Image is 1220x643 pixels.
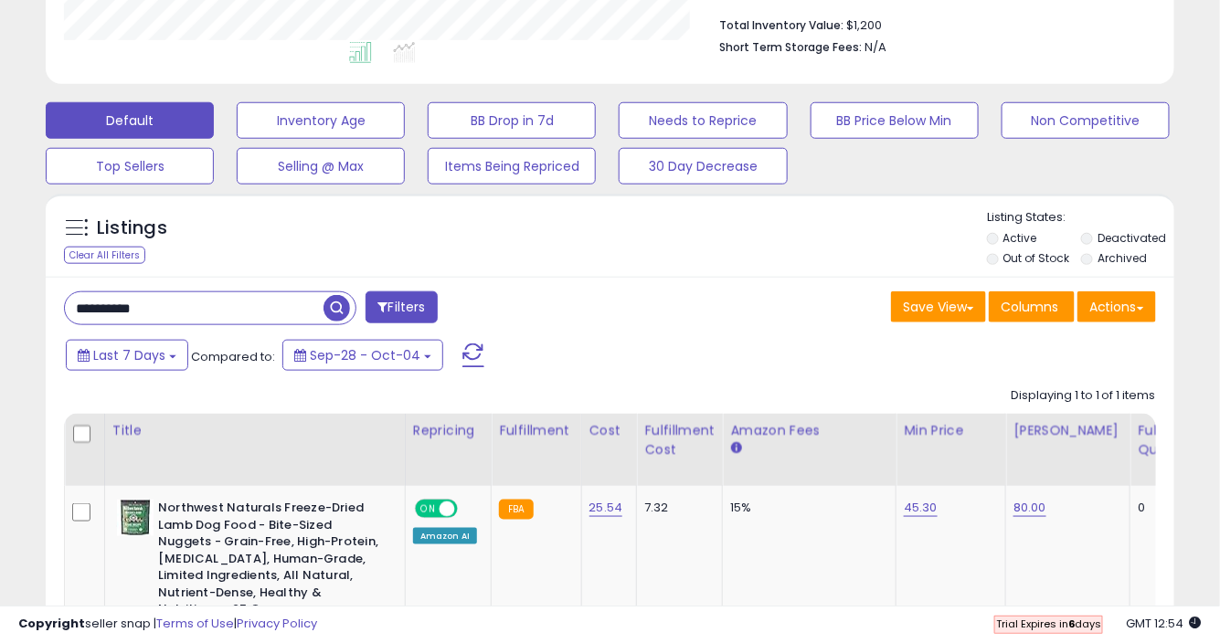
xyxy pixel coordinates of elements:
[237,148,405,184] button: Selling @ Max
[589,421,630,440] div: Cost
[989,291,1075,322] button: Columns
[1098,230,1166,246] label: Deactivated
[18,616,317,633] div: seller snap | |
[1098,250,1147,266] label: Archived
[1068,617,1075,631] b: 6
[499,500,533,520] small: FBA
[644,500,708,516] div: 7.32
[46,148,214,184] button: Top Sellers
[730,440,741,457] small: Amazon Fees.
[1001,298,1058,316] span: Columns
[499,421,573,440] div: Fulfillment
[117,500,154,536] img: 515BUukKBkL._SL40_.jpg
[282,340,443,371] button: Sep-28 - Oct-04
[619,148,787,184] button: 30 Day Decrease
[428,148,596,184] button: Items Being Repriced
[366,291,437,323] button: Filters
[730,500,882,516] div: 15%
[93,346,165,364] span: Last 7 Days
[158,500,380,623] b: Northwest Naturals Freeze-Dried Lamb Dog Food - Bite-Sized Nuggets - Grain-Free, High-Protein, [M...
[237,615,317,632] a: Privacy Policy
[811,102,979,139] button: BB Price Below Min
[66,340,188,371] button: Last 7 Days
[1077,291,1156,322] button: Actions
[18,615,85,632] strong: Copyright
[112,421,398,440] div: Title
[413,421,483,440] div: Repricing
[589,499,623,517] a: 25.54
[904,421,998,440] div: Min Price
[1003,230,1037,246] label: Active
[156,615,234,632] a: Terms of Use
[428,102,596,139] button: BB Drop in 7d
[891,291,986,322] button: Save View
[865,38,887,56] span: N/A
[417,501,440,517] span: ON
[64,247,145,264] div: Clear All Filters
[720,39,863,55] b: Short Term Storage Fees:
[720,13,1142,35] li: $1,200
[413,528,477,544] div: Amazon AI
[310,346,420,364] span: Sep-28 - Oct-04
[1138,500,1194,516] div: 0
[97,216,167,241] h5: Listings
[720,17,844,33] b: Total Inventory Value:
[1138,421,1201,459] div: Fulfillable Quantity
[644,421,715,459] div: Fulfillment Cost
[237,102,405,139] button: Inventory Age
[1127,615,1202,632] span: 2025-10-13 12:54 GMT
[455,501,484,517] span: OFF
[1013,421,1122,440] div: [PERSON_NAME]
[996,617,1101,631] span: Trial Expires in days
[730,421,888,440] div: Amazon Fees
[619,102,787,139] button: Needs to Reprice
[191,348,275,365] span: Compared to:
[1013,499,1046,517] a: 80.00
[1002,102,1170,139] button: Non Competitive
[1003,250,1070,266] label: Out of Stock
[46,102,214,139] button: Default
[1011,387,1156,405] div: Displaying 1 to 1 of 1 items
[987,209,1174,227] p: Listing States:
[904,499,938,517] a: 45.30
